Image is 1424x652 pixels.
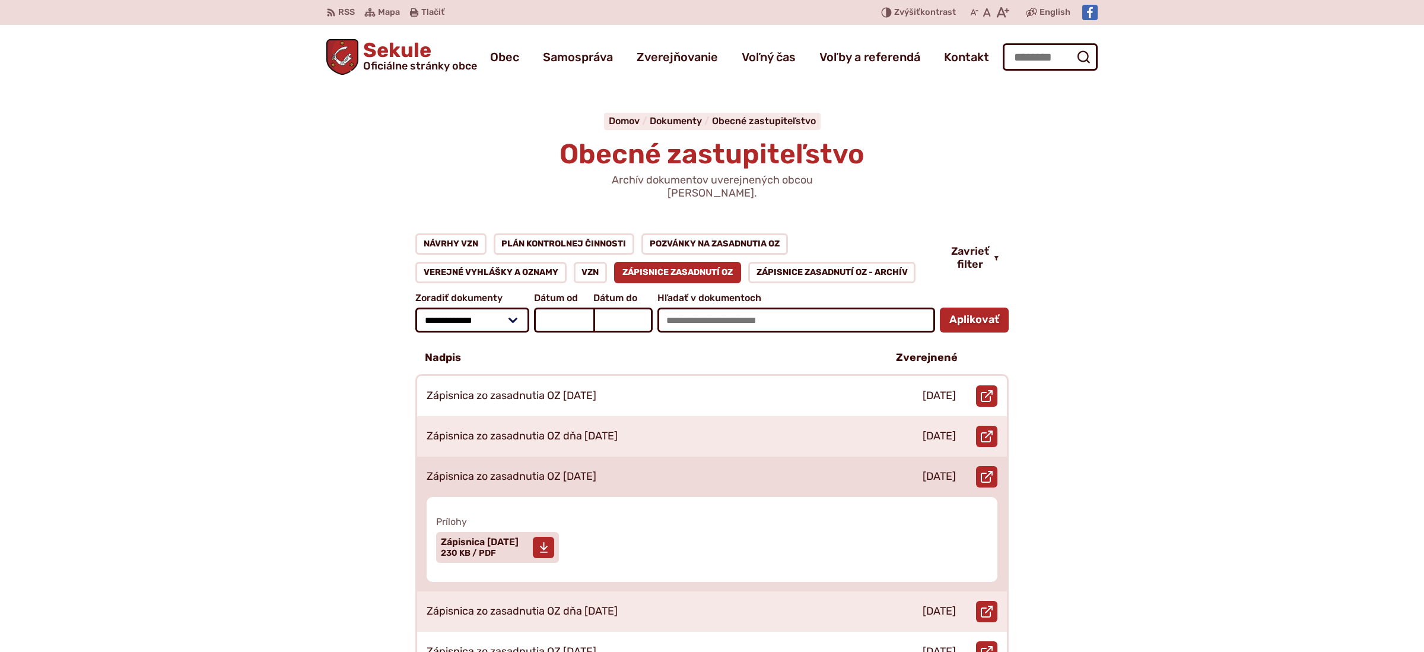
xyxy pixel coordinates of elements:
button: Aplikovať [940,308,1009,333]
img: Prejsť na Facebook stránku [1082,5,1098,20]
a: Zápisnice zasadnutí OZ - ARCHÍV [748,262,916,283]
span: Prílohy [436,516,988,527]
span: Oficiálne stránky obce [363,61,477,71]
span: Dokumenty [650,115,702,126]
span: Tlačiť [421,8,444,18]
p: Zápisnica zo zasadnutia OZ dňa [DATE] [427,430,618,443]
span: Dátum od [534,293,593,303]
p: Zápisnica zo zasadnutia OZ [DATE] [427,390,596,403]
p: [DATE] [923,430,956,443]
p: [DATE] [923,390,956,403]
span: Zvýšiť [894,7,920,17]
a: Návrhy VZN [415,233,487,255]
span: Zavrieť filter [951,245,989,271]
p: Zápisnica zo zasadnutia OZ dňa [DATE] [427,605,618,618]
span: Mapa [378,5,400,20]
a: Dokumenty [650,115,712,126]
button: Zavrieť filter [942,245,1009,271]
span: RSS [338,5,355,20]
a: Pozvánky na zasadnutia OZ [641,233,788,255]
span: Zoradiť dokumenty [415,293,529,303]
a: Obecné zastupiteľstvo [712,115,816,126]
a: Voľby a referendá [819,40,920,74]
img: Prejsť na domovskú stránku [326,39,358,75]
p: Zápisnica zo zasadnutia OZ [DATE] [427,470,596,483]
a: Kontakt [944,40,989,74]
a: Zverejňovanie [637,40,718,74]
input: Dátum do [593,308,653,333]
a: Samospráva [543,40,613,74]
span: Sekule [358,40,477,71]
span: Dátum do [593,293,653,303]
span: Obecné zastupiteľstvo [560,138,864,170]
a: VZN [574,262,608,283]
a: Zápisnice zasadnutí OZ [614,262,741,283]
span: English [1040,5,1070,20]
span: Domov [609,115,640,126]
a: Plán kontrolnej činnosti [494,233,635,255]
span: Hľadať v dokumentoch [657,293,935,303]
a: Domov [609,115,650,126]
p: Zverejnené [896,352,958,365]
p: Nadpis [425,352,461,365]
a: Zápisnica [DATE] 230 KB / PDF [436,532,559,563]
span: Zápisnica [DATE] [441,537,519,547]
a: Logo Sekule, prejsť na domovskú stránku. [326,39,477,75]
input: Hľadať v dokumentoch [657,308,935,333]
a: Voľný čas [742,40,796,74]
span: kontrast [894,8,956,18]
p: Archív dokumentov uverejnených obcou [PERSON_NAME]. [570,174,854,200]
span: 230 KB / PDF [441,548,496,558]
a: Verejné vyhlášky a oznamy [415,262,567,283]
a: English [1037,5,1073,20]
a: Obec [490,40,519,74]
p: [DATE] [923,470,956,483]
select: Zoradiť dokumenty [415,308,529,333]
input: Dátum od [534,308,593,333]
p: [DATE] [923,605,956,618]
